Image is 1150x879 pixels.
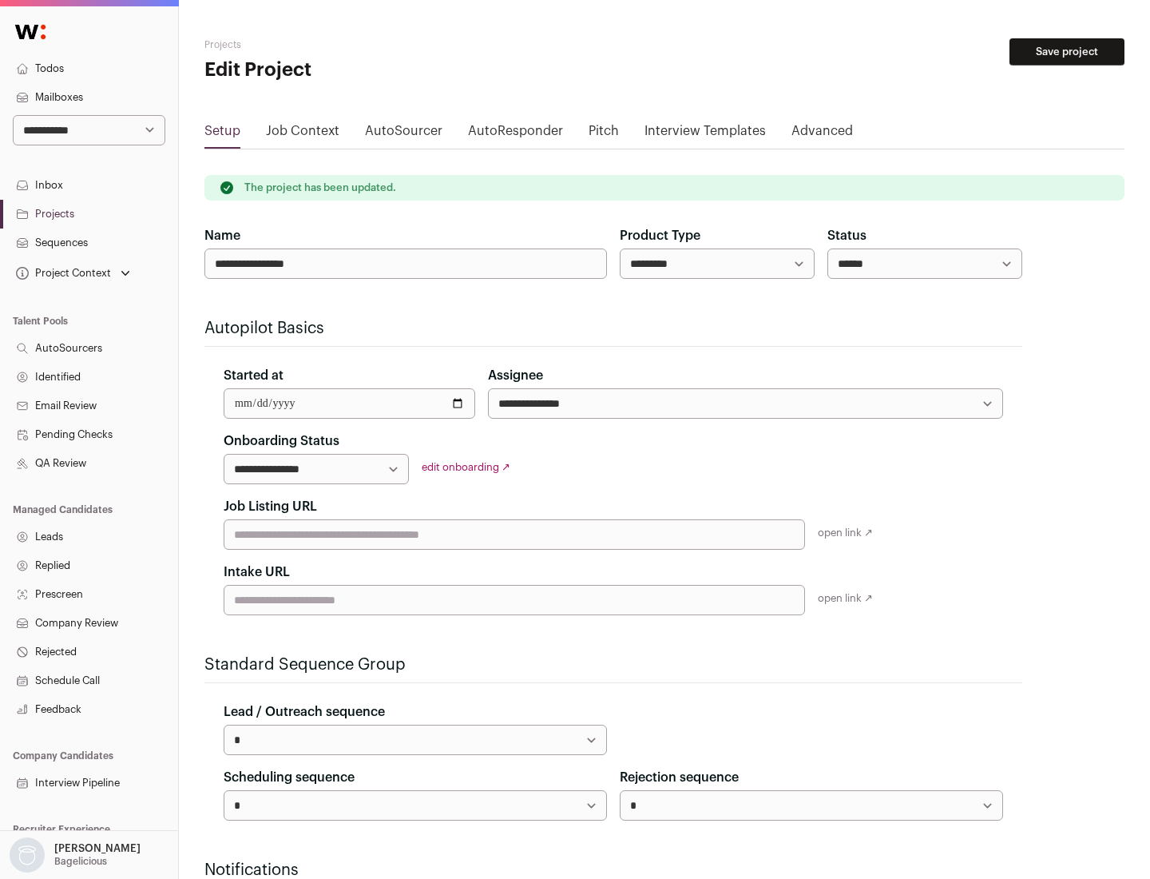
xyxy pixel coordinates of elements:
a: Advanced [791,121,853,147]
h2: Autopilot Basics [204,317,1022,340]
label: Name [204,226,240,245]
label: Product Type [620,226,700,245]
label: Status [827,226,866,245]
label: Rejection sequence [620,768,739,787]
a: edit onboarding ↗ [422,462,510,472]
h1: Edit Project [204,58,511,83]
label: Scheduling sequence [224,768,355,787]
img: nopic.png [10,837,45,873]
label: Intake URL [224,563,290,582]
label: Onboarding Status [224,432,339,451]
label: Started at [224,366,284,385]
a: AutoResponder [468,121,563,147]
label: Job Listing URL [224,497,317,516]
h2: Standard Sequence Group [204,654,1022,676]
p: The project has been updated. [244,181,396,194]
button: Open dropdown [13,262,133,284]
p: Bagelicious [54,855,107,868]
a: Job Context [266,121,339,147]
p: [PERSON_NAME] [54,842,141,855]
div: Project Context [13,267,111,280]
img: Wellfound [6,16,54,48]
h2: Projects [204,38,511,51]
a: AutoSourcer [365,121,442,147]
a: Pitch [589,121,619,147]
button: Open dropdown [6,837,144,873]
a: Interview Templates [644,121,766,147]
label: Assignee [488,366,543,385]
button: Save project [1009,38,1124,66]
label: Lead / Outreach sequence [224,702,385,722]
a: Setup [204,121,240,147]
